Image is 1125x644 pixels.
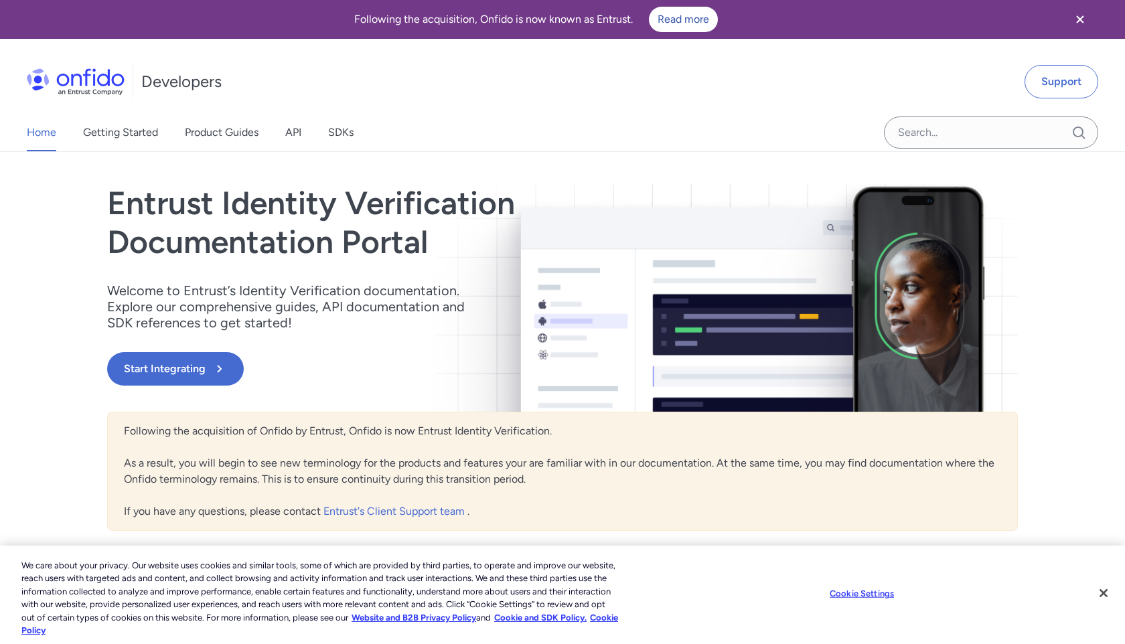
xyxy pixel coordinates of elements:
a: API [285,114,301,151]
button: Cookie Settings [820,580,904,607]
div: Following the acquisition, Onfido is now known as Entrust. [16,7,1055,32]
div: We care about your privacy. Our website uses cookies and similar tools, some of which are provide... [21,559,619,637]
a: Getting Started [83,114,158,151]
a: Support [1025,65,1098,98]
p: Welcome to Entrust’s Identity Verification documentation. Explore our comprehensive guides, API d... [107,283,482,331]
button: Start Integrating [107,352,244,386]
img: Onfido Logo [27,68,125,95]
a: Start Integrating [107,352,745,386]
a: More information about our cookie policy., opens in a new tab [352,613,476,623]
input: Onfido search input field [884,116,1098,149]
h1: Developers [141,71,222,92]
a: Cookie and SDK Policy. [494,613,587,623]
h1: Entrust Identity Verification Documentation Portal [107,184,745,261]
a: Read more [649,7,718,32]
a: Product Guides [185,114,258,151]
svg: Close banner [1072,11,1088,27]
button: Close banner [1055,3,1105,36]
button: Close [1089,578,1118,608]
a: Entrust's Client Support team [323,505,467,517]
div: Following the acquisition of Onfido by Entrust, Onfido is now Entrust Identity Verification. As a... [107,412,1018,531]
a: Home [27,114,56,151]
a: SDKs [328,114,354,151]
